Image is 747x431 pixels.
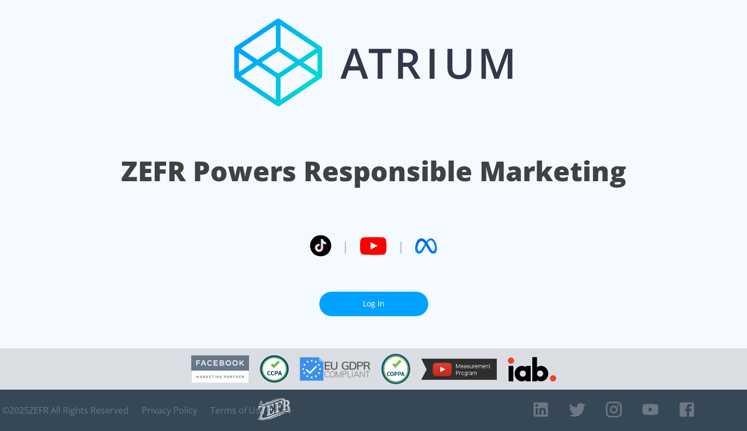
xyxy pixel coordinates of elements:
img: CCPA Compliant [260,355,289,383]
span: © 2025 ZEFR All Rights Reserved [2,405,129,416]
img: GDPR Compliant [300,357,371,381]
span: | [398,238,404,254]
img: COPPA Compliant [381,354,410,384]
a: Log In [319,292,428,316]
span: | [342,238,349,254]
img: IAB [508,357,556,381]
h1: ZEFR Powers Responsible Marketing [121,152,626,190]
a: Privacy Policy [142,405,197,416]
a: Terms of Use [210,405,265,416]
img: Facebook Marketing Partner [191,355,249,383]
img: YouTube Measurement Program [421,359,497,380]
